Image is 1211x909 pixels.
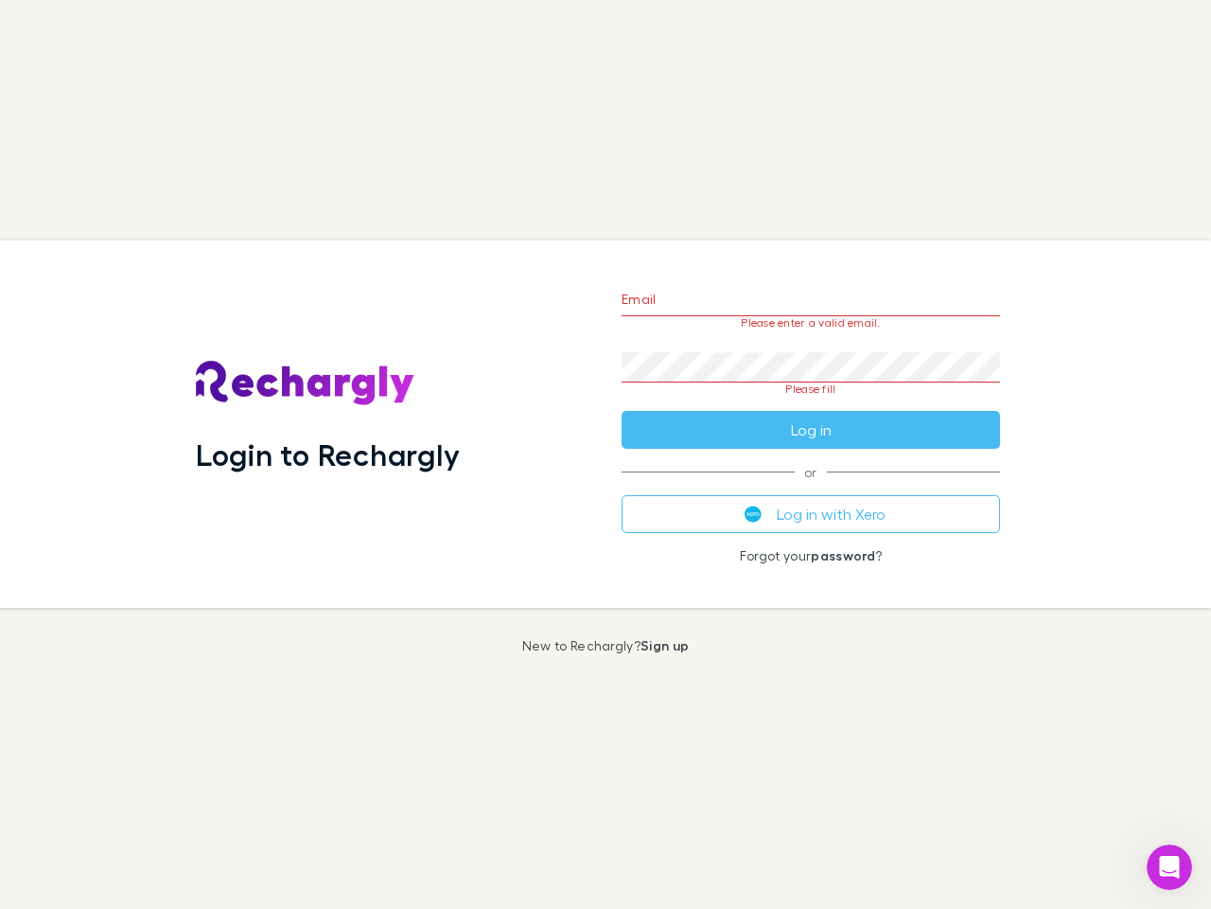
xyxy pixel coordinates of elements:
[745,506,762,523] img: Xero's logo
[522,638,690,653] p: New to Rechargly?
[622,411,1000,449] button: Log in
[196,437,460,472] h1: Login to Rechargly
[1147,845,1192,890] iframe: Intercom live chat
[641,637,689,653] a: Sign up
[622,383,1000,396] p: Please fill
[196,361,415,406] img: Rechargly's Logo
[622,316,1000,330] p: Please enter a valid email.
[811,547,875,563] a: password
[622,472,1000,472] span: or
[622,495,1000,533] button: Log in with Xero
[622,548,1000,563] p: Forgot your ?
